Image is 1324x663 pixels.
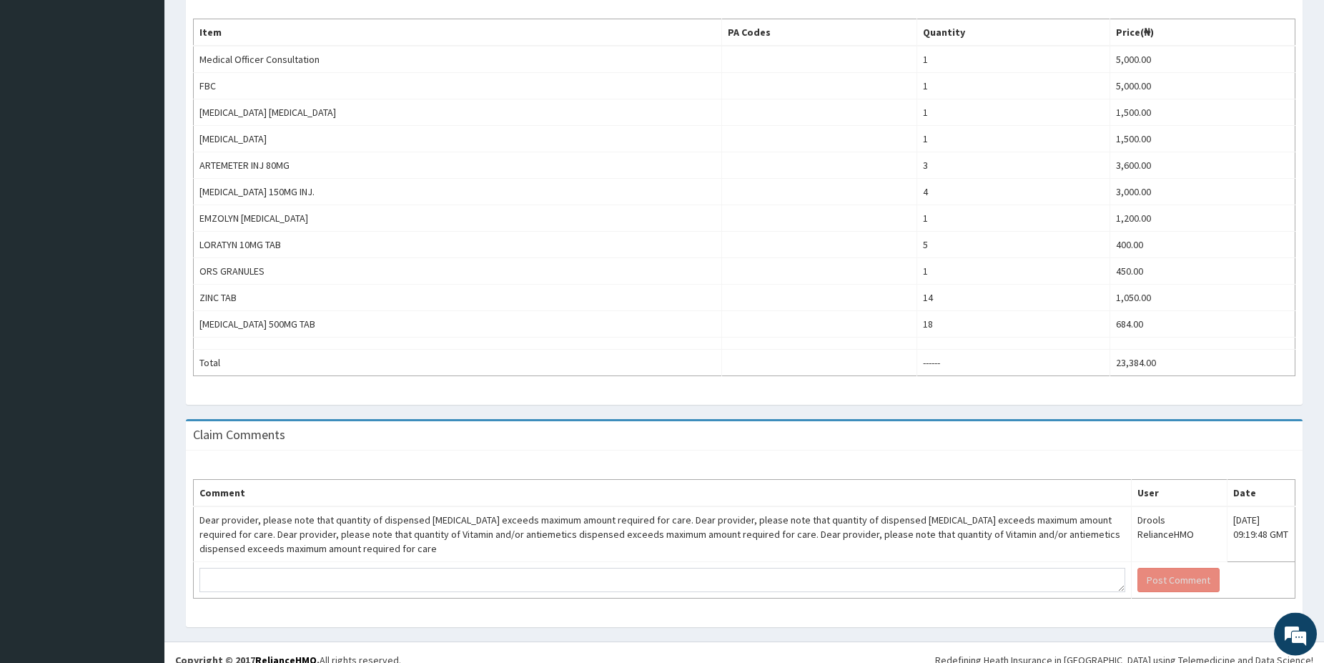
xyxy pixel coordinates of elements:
[194,19,722,46] th: Item
[917,285,1110,311] td: 14
[1110,126,1295,152] td: 1,500.00
[917,99,1110,126] td: 1
[194,285,722,311] td: ZINC TAB
[194,258,722,285] td: ORS GRANULES
[1110,19,1295,46] th: Price(₦)
[1110,46,1295,73] td: 5,000.00
[1227,506,1295,562] td: [DATE] 09:19:48 GMT
[1132,480,1227,507] th: User
[193,428,285,441] h3: Claim Comments
[194,46,722,73] td: Medical Officer Consultation
[917,350,1110,376] td: ------
[917,232,1110,258] td: 5
[917,46,1110,73] td: 1
[917,152,1110,179] td: 3
[1110,258,1295,285] td: 450.00
[194,179,722,205] td: [MEDICAL_DATA] 150MG INJ.
[917,19,1110,46] th: Quantity
[1110,73,1295,99] td: 5,000.00
[194,152,722,179] td: ARTEMETER INJ 80MG
[1110,99,1295,126] td: 1,500.00
[917,258,1110,285] td: 1
[917,179,1110,205] td: 4
[194,126,722,152] td: [MEDICAL_DATA]
[1110,152,1295,179] td: 3,600.00
[194,350,722,376] td: Total
[917,311,1110,338] td: 18
[917,73,1110,99] td: 1
[1110,179,1295,205] td: 3,000.00
[1137,568,1220,592] button: Post Comment
[1110,285,1295,311] td: 1,050.00
[1110,311,1295,338] td: 684.00
[194,99,722,126] td: [MEDICAL_DATA] [MEDICAL_DATA]
[194,205,722,232] td: EMZOLYN [MEDICAL_DATA]
[1110,350,1295,376] td: 23,384.00
[721,19,917,46] th: PA Codes
[917,205,1110,232] td: 1
[194,506,1132,562] td: Dear provider, please note that quantity of dispensed [MEDICAL_DATA] exceeds maximum amount requi...
[1132,506,1227,562] td: Drools RelianceHMO
[1227,480,1295,507] th: Date
[194,480,1132,507] th: Comment
[194,73,722,99] td: FBC
[917,126,1110,152] td: 1
[194,311,722,338] td: [MEDICAL_DATA] 500MG TAB
[1110,232,1295,258] td: 400.00
[1110,205,1295,232] td: 1,200.00
[194,232,722,258] td: LORATYN 10MG TAB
